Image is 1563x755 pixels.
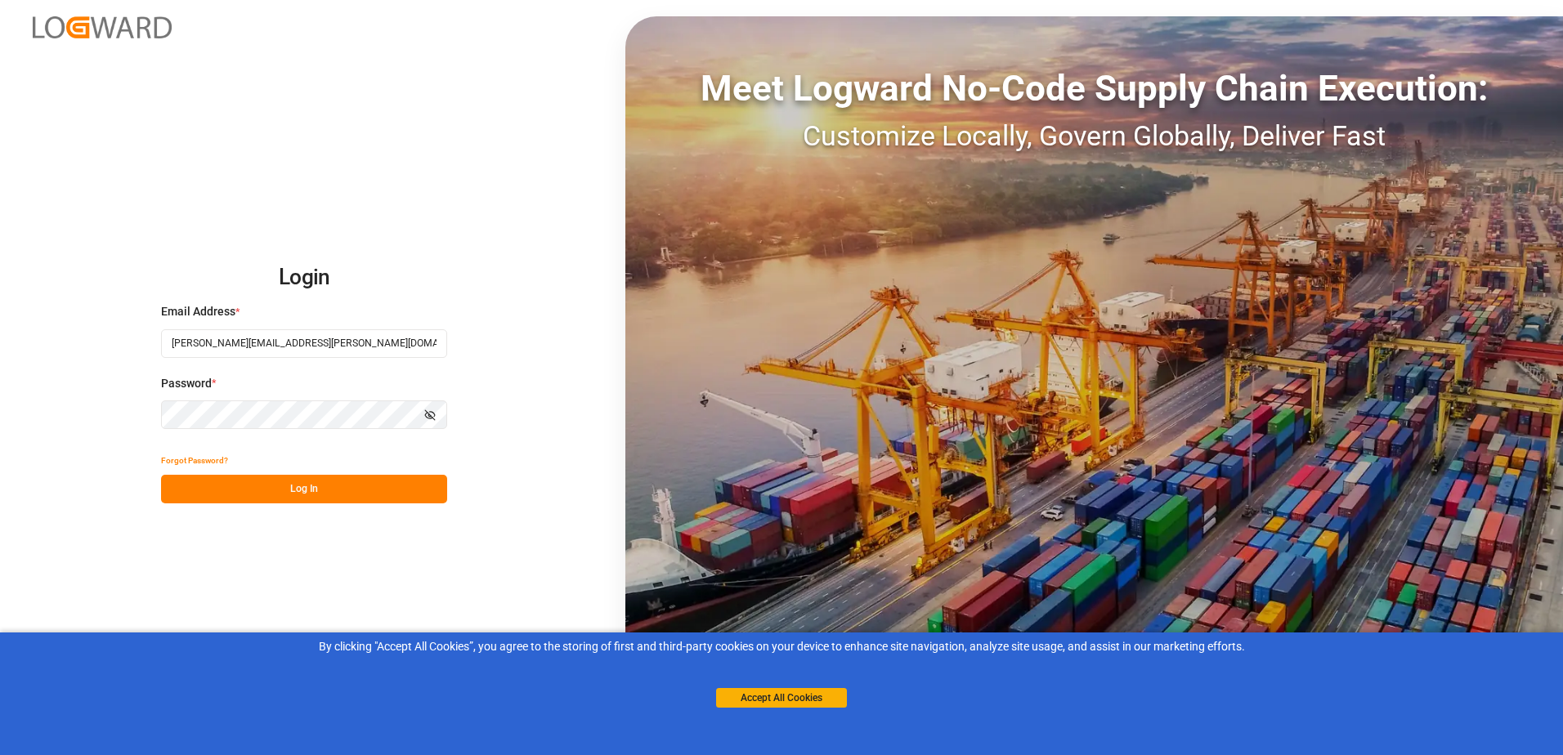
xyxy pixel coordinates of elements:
[625,115,1563,157] div: Customize Locally, Govern Globally, Deliver Fast
[161,303,235,320] span: Email Address
[33,16,172,38] img: Logward_new_orange.png
[161,475,447,503] button: Log In
[161,329,447,358] input: Enter your email
[161,375,212,392] span: Password
[11,638,1552,655] div: By clicking "Accept All Cookies”, you agree to the storing of first and third-party cookies on yo...
[161,252,447,304] h2: Login
[625,61,1563,115] div: Meet Logward No-Code Supply Chain Execution:
[716,688,847,708] button: Accept All Cookies
[161,446,228,475] button: Forgot Password?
